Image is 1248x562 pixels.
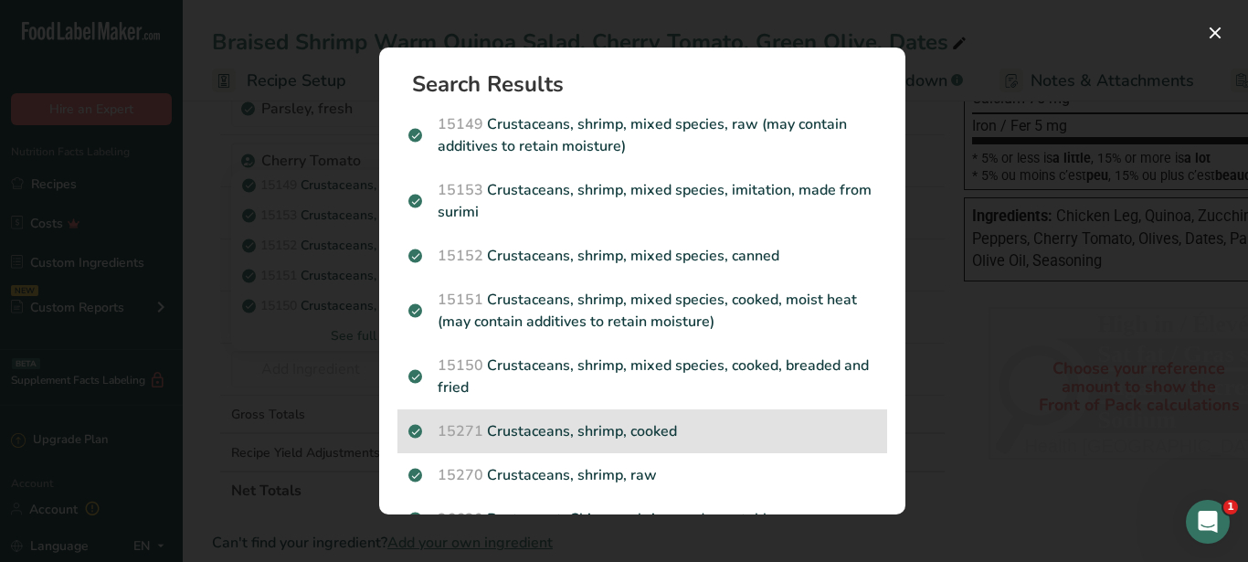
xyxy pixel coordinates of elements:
span: 15149 [438,114,483,134]
p: Crustaceans, shrimp, mixed species, imitation, made from surimi [408,179,876,223]
span: 15270 [438,465,483,485]
p: Crustaceans, shrimp, mixed species, cooked, breaded and fried [408,355,876,398]
span: 15271 [438,421,483,441]
p: Crustaceans, shrimp, mixed species, canned [408,245,876,267]
span: 15152 [438,246,483,266]
iframe: Intercom live chat [1186,500,1230,544]
p: Crustaceans, shrimp, mixed species, cooked, moist heat (may contain additives to retain moisture) [408,289,876,333]
span: 15153 [438,180,483,200]
p: Crustaceans, shrimp, raw [408,464,876,486]
h1: Search Results [412,73,887,95]
span: 36620 [438,509,483,529]
p: Restaurant, Chinese, shrimp and vegetables [408,508,876,530]
span: 1 [1223,500,1238,514]
p: Crustaceans, shrimp, cooked [408,420,876,442]
span: 15151 [438,290,483,310]
span: 15150 [438,355,483,376]
p: Crustaceans, shrimp, mixed species, raw (may contain additives to retain moisture) [408,113,876,157]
